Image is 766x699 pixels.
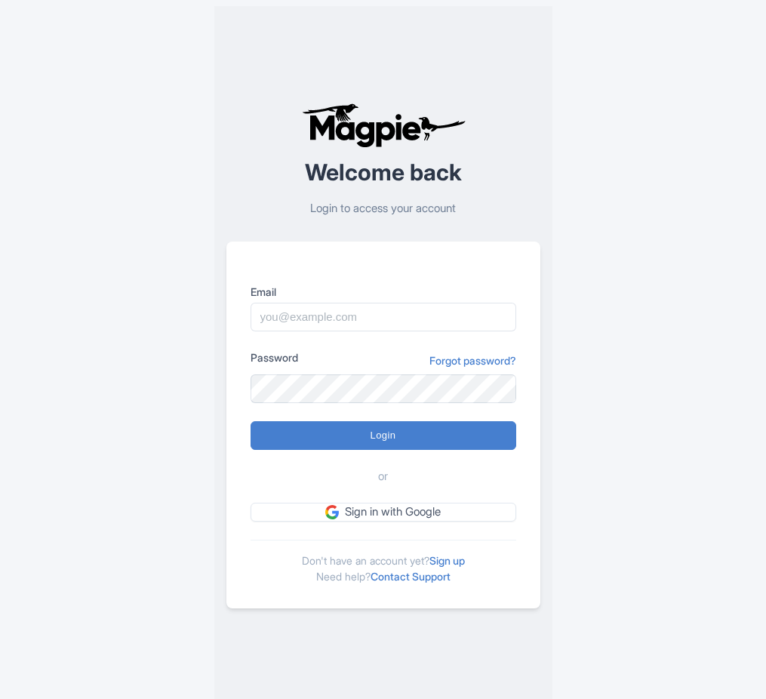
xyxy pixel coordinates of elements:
span: or [378,468,388,485]
div: Don't have an account yet? Need help? [251,540,516,584]
input: you@example.com [251,303,516,331]
label: Password [251,349,298,365]
img: logo-ab69f6fb50320c5b225c76a69d11143b.png [298,103,468,148]
img: google.svg [325,505,339,519]
label: Email [251,284,516,300]
a: Sign in with Google [251,503,516,522]
input: Login [251,421,516,450]
p: Login to access your account [226,200,540,217]
a: Forgot password? [429,353,516,368]
a: Contact Support [371,570,451,583]
a: Sign up [429,554,465,567]
h2: Welcome back [226,160,540,185]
